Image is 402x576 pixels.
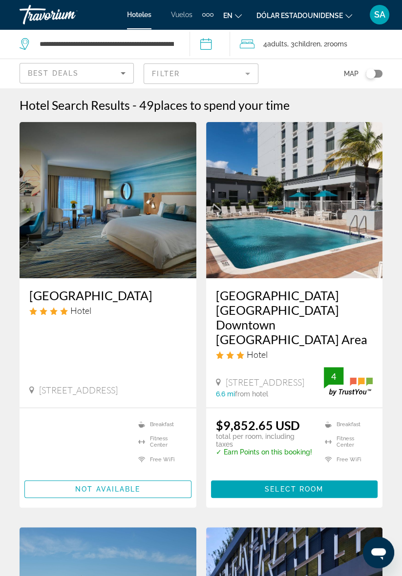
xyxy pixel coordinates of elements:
h2: 49 [139,98,290,112]
button: Check-in date: Dec 24, 2025 Check-out date: Feb 2, 2026 [190,29,230,59]
span: Best Deals [28,69,79,77]
span: [STREET_ADDRESS] [226,377,304,388]
li: Fitness Center [133,435,186,448]
img: Hotel image [20,122,196,278]
span: 4 [263,37,287,51]
span: 6.6 mi [216,390,235,398]
li: Free WiFi [133,453,186,466]
button: Cambiar idioma [223,8,242,22]
li: Fitness Center [320,435,373,448]
font: en [223,12,233,20]
a: Vuelos [171,11,192,19]
span: Map [344,67,359,81]
span: [STREET_ADDRESS] [39,385,118,395]
a: Travorium [20,2,117,27]
button: Filter [144,63,258,84]
span: rooms [327,40,347,48]
div: 4 star Hotel [29,305,187,316]
li: Breakfast [133,418,186,431]
div: 4 [324,370,343,382]
h1: Hotel Search Results [20,98,130,112]
li: Free WiFi [320,453,373,466]
div: 3 star Hotel [216,349,373,360]
button: Elementos de navegación adicionales [202,7,213,22]
mat-select: Sort by [28,67,126,79]
a: [GEOGRAPHIC_DATA] [GEOGRAPHIC_DATA] Downtown [GEOGRAPHIC_DATA] Area [216,288,373,347]
a: Hoteles [127,11,151,19]
span: from hotel [235,390,268,398]
p: ✓ Earn Points on this booking! [216,448,313,456]
button: Not available [24,480,191,498]
span: Hotel [247,349,268,360]
button: Menú de usuario [367,4,392,25]
iframe: Botón para iniciar la ventana de mensajería [363,537,394,568]
a: [GEOGRAPHIC_DATA] [29,288,187,303]
span: Select Room [265,485,323,493]
span: places to spend your time [154,98,290,112]
span: , 3 [287,37,320,51]
img: trustyou-badge.svg [324,367,373,396]
span: , 2 [320,37,347,51]
ins: $9,852.65 USD [216,418,300,432]
span: Adults [267,40,287,48]
font: SA [374,9,385,20]
button: Toggle map [359,69,382,78]
li: Breakfast [320,418,373,431]
span: Not available [75,485,140,493]
button: Cambiar moneda [256,8,352,22]
a: Not available [24,483,191,494]
font: Dólar estadounidense [256,12,343,20]
a: Select Room [211,483,378,494]
span: Children [295,40,320,48]
button: Select Room [211,480,378,498]
p: total per room, including taxes [216,432,313,448]
button: Travelers: 4 adults, 3 children [230,29,402,59]
span: Hotel [70,305,91,316]
span: - [132,98,137,112]
img: Hotel image [206,122,383,278]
